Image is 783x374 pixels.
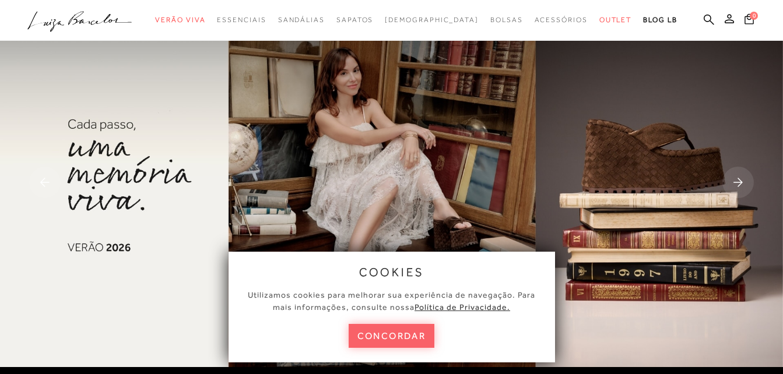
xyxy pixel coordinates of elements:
[385,9,479,31] a: noSubCategoriesText
[349,324,435,348] button: concordar
[599,16,632,24] span: Outlet
[359,266,424,278] span: cookies
[336,9,373,31] a: noSubCategoriesText
[248,290,535,312] span: Utilizamos cookies para melhorar sua experiência de navegação. Para mais informações, consulte nossa
[385,16,479,24] span: [DEMOGRAPHIC_DATA]
[599,9,632,31] a: noSubCategoriesText
[278,16,325,24] span: Sandálias
[535,16,588,24] span: Acessórios
[155,16,205,24] span: Verão Viva
[336,16,373,24] span: Sapatos
[217,16,266,24] span: Essenciais
[490,9,523,31] a: noSubCategoriesText
[155,9,205,31] a: noSubCategoriesText
[643,9,677,31] a: BLOG LB
[535,9,588,31] a: noSubCategoriesText
[278,9,325,31] a: noSubCategoriesText
[741,13,757,29] button: 0
[415,302,510,312] a: Política de Privacidade.
[490,16,523,24] span: Bolsas
[643,16,677,24] span: BLOG LB
[750,12,758,20] span: 0
[217,9,266,31] a: noSubCategoriesText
